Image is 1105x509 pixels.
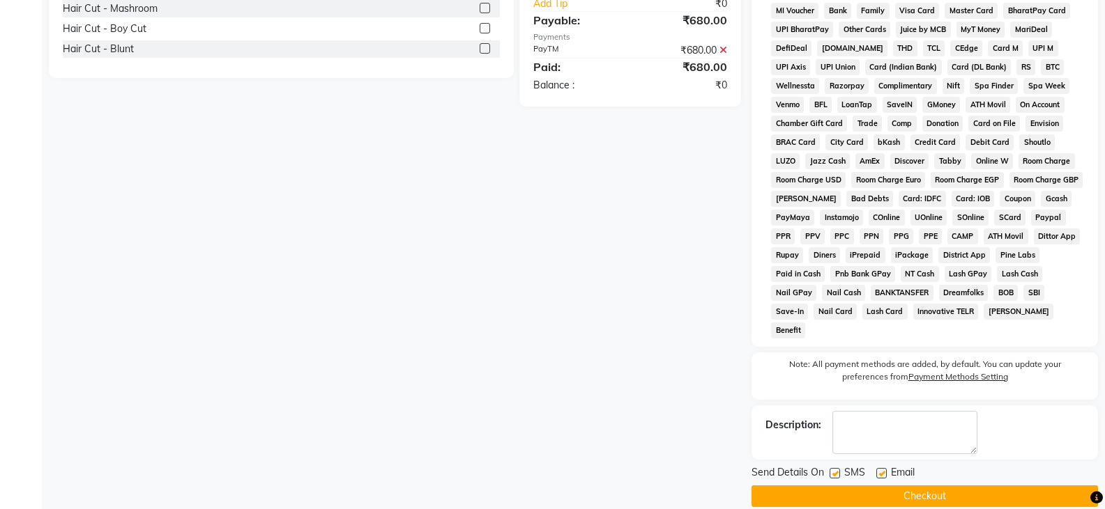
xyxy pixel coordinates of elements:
[893,40,917,56] span: THD
[957,22,1005,38] span: MyT Money
[1009,172,1083,188] span: Room Charge GBP
[630,78,738,93] div: ₹0
[1023,285,1044,301] span: SBI
[1019,153,1075,169] span: Room Charge
[523,12,630,29] div: Payable:
[939,285,989,301] span: Dreamfolks
[851,172,925,188] span: Room Charge Euro
[771,22,833,38] span: UPI BharatPay
[895,3,940,19] span: Visa Card
[984,304,1053,320] span: [PERSON_NAME]
[896,22,951,38] span: Juice by MCB
[1028,40,1058,56] span: UPI M
[523,58,630,75] div: Paid:
[809,97,832,113] span: BFL
[846,247,885,263] span: iPrepaid
[952,191,995,207] span: Card: IOB
[889,228,913,244] span: PPG
[63,1,158,16] div: Hair Cut - Mashroom
[771,116,847,132] span: Chamber Gift Card
[988,40,1023,56] span: Card M
[919,228,942,244] span: PPE
[771,172,846,188] span: Room Charge USD
[765,358,1084,389] label: Note: All payment methods are added, by default. You can update your preferences from
[971,153,1013,169] span: Online W
[771,134,820,150] span: BRAC Card
[945,266,992,282] span: Lash GPay
[871,285,933,301] span: BANKTANSFER
[874,134,905,150] span: bKash
[630,58,738,75] div: ₹680.00
[771,3,818,19] span: MI Voucher
[970,78,1018,94] span: Spa Finder
[1003,3,1070,19] span: BharatPay Card
[820,210,863,226] span: Instamojo
[63,42,134,56] div: Hair Cut - Blunt
[943,78,965,94] span: Nift
[1016,97,1065,113] span: On Account
[931,172,1004,188] span: Room Charge EGP
[800,228,825,244] span: PPV
[996,247,1039,263] span: Pine Labs
[947,228,978,244] span: CAMP
[825,78,869,94] span: Razorpay
[523,78,630,93] div: Balance :
[765,418,821,432] div: Description:
[809,247,840,263] span: Diners
[994,210,1026,226] span: SCard
[1010,22,1052,38] span: MariDeal
[901,266,939,282] span: NT Cash
[771,285,816,301] span: Nail GPay
[923,40,945,56] span: TCL
[945,3,998,19] span: Master Card
[817,40,887,56] span: [DOMAIN_NAME]
[837,97,877,113] span: LoanTap
[814,304,857,320] span: Nail Card
[984,228,1028,244] span: ATH Movil
[853,116,882,132] span: Trade
[922,97,960,113] span: GMoney
[857,3,890,19] span: Family
[891,465,915,483] span: Email
[938,247,990,263] span: District App
[824,3,851,19] span: Bank
[993,285,1018,301] span: BOB
[862,304,908,320] span: Lash Card
[883,97,917,113] span: SaveIN
[874,78,937,94] span: Complimentary
[913,304,979,320] span: Innovative TELR
[966,134,1014,150] span: Debit Card
[816,59,860,75] span: UPI Union
[844,465,865,483] span: SMS
[1019,134,1055,150] span: Shoutlo
[771,247,803,263] span: Rupay
[825,134,868,150] span: City Card
[908,370,1008,383] label: Payment Methods Setting
[1026,116,1063,132] span: Envision
[934,153,966,169] span: Tabby
[771,228,795,244] span: PPR
[1023,78,1069,94] span: Spa Week
[1041,59,1064,75] span: BTC
[1000,191,1035,207] span: Coupon
[1041,191,1072,207] span: Gcash
[771,40,811,56] span: DefiDeal
[752,465,824,483] span: Send Details On
[771,191,841,207] span: [PERSON_NAME]
[865,59,942,75] span: Card (Indian Bank)
[771,210,814,226] span: PayMaya
[771,78,819,94] span: Wellnessta
[910,134,961,150] span: Credit Card
[839,22,890,38] span: Other Cards
[805,153,850,169] span: Jazz Cash
[966,97,1010,113] span: ATH Movil
[846,191,893,207] span: Bad Debts
[771,304,808,320] span: Save-In
[922,116,963,132] span: Donation
[822,285,865,301] span: Nail Cash
[771,59,810,75] span: UPI Axis
[752,485,1098,507] button: Checkout
[910,210,947,226] span: UOnline
[891,247,933,263] span: iPackage
[869,210,905,226] span: COnline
